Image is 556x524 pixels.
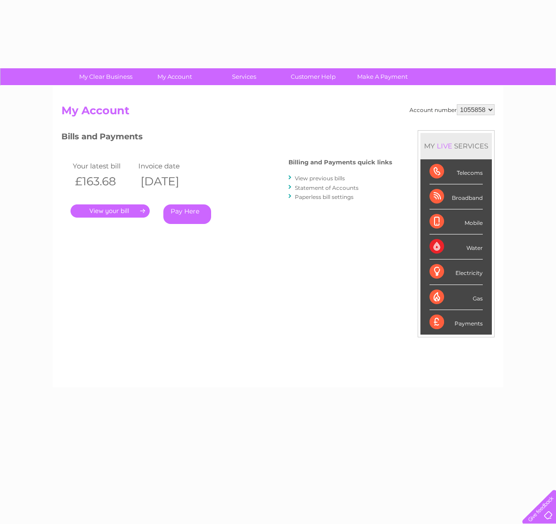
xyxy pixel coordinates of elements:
a: . [71,204,150,218]
a: Pay Here [163,204,211,224]
a: My Account [137,68,212,85]
a: My Clear Business [68,68,143,85]
div: Water [430,234,483,259]
a: Paperless bill settings [295,193,354,200]
h2: My Account [61,104,495,122]
td: Your latest bill [71,160,136,172]
th: [DATE] [136,172,202,191]
h4: Billing and Payments quick links [288,159,392,166]
div: Gas [430,285,483,310]
div: Telecoms [430,159,483,184]
div: Account number [409,104,495,115]
th: £163.68 [71,172,136,191]
div: MY SERVICES [420,133,492,159]
a: Customer Help [276,68,351,85]
div: LIVE [435,142,454,150]
div: Broadband [430,184,483,209]
a: Statement of Accounts [295,184,359,191]
div: Electricity [430,259,483,285]
a: Make A Payment [345,68,420,85]
a: View previous bills [295,175,345,182]
div: Payments [430,310,483,335]
h3: Bills and Payments [61,130,392,146]
div: Mobile [430,209,483,234]
a: Services [207,68,282,85]
td: Invoice date [136,160,202,172]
